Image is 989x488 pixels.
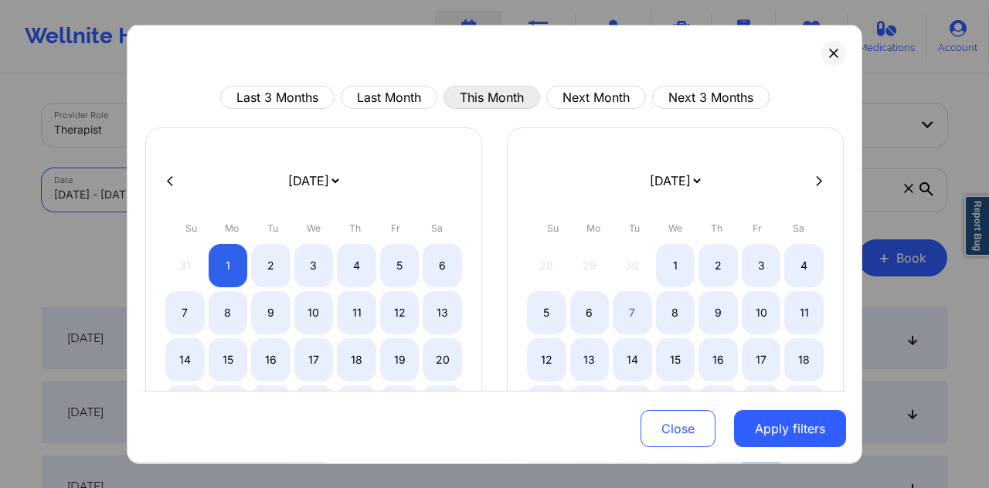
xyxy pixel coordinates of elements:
[165,338,205,381] div: Sun Sep 14 2025
[444,86,540,109] button: This Month
[337,338,376,381] div: Thu Sep 18 2025
[165,385,205,429] div: Sun Sep 21 2025
[209,291,248,334] div: Mon Sep 08 2025
[380,244,420,287] div: Fri Sep 05 2025
[656,338,695,381] div: Wed Oct 15 2025
[742,385,781,429] div: Fri Oct 24 2025
[267,222,278,234] abbr: Tuesday
[431,222,443,234] abbr: Saturday
[294,244,334,287] div: Wed Sep 03 2025
[734,410,846,447] button: Apply filters
[570,385,610,429] div: Mon Oct 20 2025
[251,244,291,287] div: Tue Sep 02 2025
[613,385,652,429] div: Tue Oct 21 2025
[641,410,715,447] button: Close
[423,338,462,381] div: Sat Sep 20 2025
[165,291,205,334] div: Sun Sep 07 2025
[294,385,334,429] div: Wed Sep 24 2025
[784,338,824,381] div: Sat Oct 18 2025
[629,222,640,234] abbr: Tuesday
[391,222,400,234] abbr: Friday
[337,244,376,287] div: Thu Sep 04 2025
[613,338,652,381] div: Tue Oct 14 2025
[586,222,600,234] abbr: Monday
[209,385,248,429] div: Mon Sep 22 2025
[380,385,420,429] div: Fri Sep 26 2025
[656,385,695,429] div: Wed Oct 22 2025
[698,244,738,287] div: Thu Oct 02 2025
[527,291,566,334] div: Sun Oct 05 2025
[337,291,376,334] div: Thu Sep 11 2025
[225,222,239,234] abbr: Monday
[209,338,248,381] div: Mon Sep 15 2025
[546,86,646,109] button: Next Month
[570,291,610,334] div: Mon Oct 06 2025
[380,291,420,334] div: Fri Sep 12 2025
[784,244,824,287] div: Sat Oct 04 2025
[547,222,559,234] abbr: Sunday
[423,244,462,287] div: Sat Sep 06 2025
[668,222,682,234] abbr: Wednesday
[570,338,610,381] div: Mon Oct 13 2025
[613,291,652,334] div: Tue Oct 07 2025
[251,291,291,334] div: Tue Sep 09 2025
[337,385,376,429] div: Thu Sep 25 2025
[527,385,566,429] div: Sun Oct 19 2025
[380,338,420,381] div: Fri Sep 19 2025
[742,244,781,287] div: Fri Oct 03 2025
[742,291,781,334] div: Fri Oct 10 2025
[742,338,781,381] div: Fri Oct 17 2025
[753,222,762,234] abbr: Friday
[349,222,361,234] abbr: Thursday
[307,222,321,234] abbr: Wednesday
[341,86,437,109] button: Last Month
[784,385,824,429] div: Sat Oct 25 2025
[423,385,462,429] div: Sat Sep 27 2025
[784,291,824,334] div: Sat Oct 11 2025
[698,291,738,334] div: Thu Oct 09 2025
[220,86,335,109] button: Last 3 Months
[656,291,695,334] div: Wed Oct 08 2025
[698,385,738,429] div: Thu Oct 23 2025
[251,385,291,429] div: Tue Sep 23 2025
[209,244,248,287] div: Mon Sep 01 2025
[711,222,722,234] abbr: Thursday
[251,338,291,381] div: Tue Sep 16 2025
[793,222,804,234] abbr: Saturday
[527,338,566,381] div: Sun Oct 12 2025
[656,244,695,287] div: Wed Oct 01 2025
[294,291,334,334] div: Wed Sep 10 2025
[698,338,738,381] div: Thu Oct 16 2025
[423,291,462,334] div: Sat Sep 13 2025
[294,338,334,381] div: Wed Sep 17 2025
[652,86,770,109] button: Next 3 Months
[185,222,197,234] abbr: Sunday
